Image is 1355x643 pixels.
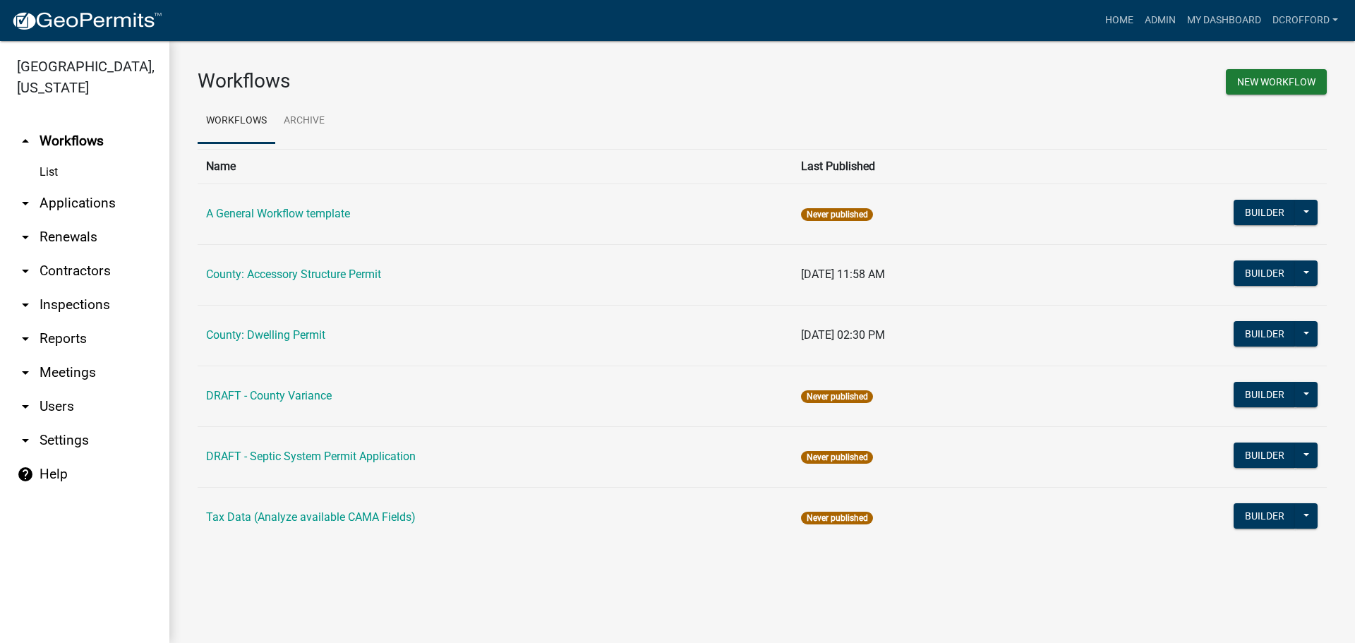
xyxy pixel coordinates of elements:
[17,133,34,150] i: arrow_drop_up
[17,263,34,280] i: arrow_drop_down
[1226,69,1327,95] button: New Workflow
[801,451,872,464] span: Never published
[1267,7,1344,34] a: dcrofford
[17,229,34,246] i: arrow_drop_down
[801,328,885,342] span: [DATE] 02:30 PM
[1100,7,1139,34] a: Home
[17,398,34,415] i: arrow_drop_down
[793,149,1058,184] th: Last Published
[206,328,325,342] a: County: Dwelling Permit
[1234,321,1296,347] button: Builder
[17,364,34,381] i: arrow_drop_down
[198,69,752,93] h3: Workflows
[1139,7,1181,34] a: Admin
[1234,503,1296,529] button: Builder
[1234,260,1296,286] button: Builder
[17,195,34,212] i: arrow_drop_down
[206,207,350,220] a: A General Workflow template
[198,99,275,144] a: Workflows
[801,512,872,524] span: Never published
[275,99,333,144] a: Archive
[1234,382,1296,407] button: Builder
[206,389,332,402] a: DRAFT - County Variance
[17,432,34,449] i: arrow_drop_down
[17,466,34,483] i: help
[17,296,34,313] i: arrow_drop_down
[17,330,34,347] i: arrow_drop_down
[1234,200,1296,225] button: Builder
[801,208,872,221] span: Never published
[206,450,416,463] a: DRAFT - Septic System Permit Application
[1181,7,1267,34] a: My Dashboard
[206,268,381,281] a: County: Accessory Structure Permit
[206,510,416,524] a: Tax Data (Analyze available CAMA Fields)
[1234,443,1296,468] button: Builder
[801,390,872,403] span: Never published
[198,149,793,184] th: Name
[801,268,885,281] span: [DATE] 11:58 AM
